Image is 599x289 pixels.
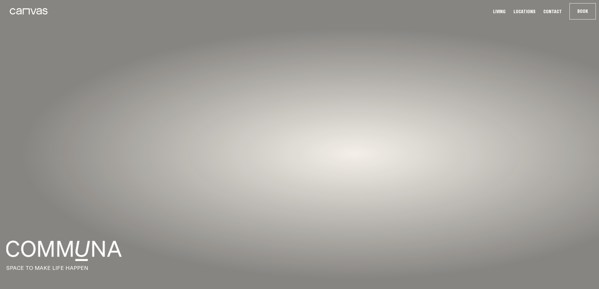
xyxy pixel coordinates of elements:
a: Contact [541,8,564,15]
button: Book [570,3,596,19]
img: f04c9ce801152f45bcdbb394012f34b369c57f26-4501x793.png [6,241,122,261]
a: Locations [512,8,537,15]
p: SPACE TO MAKE LIFE HAPPEN [6,264,593,272]
a: Living [491,8,507,15]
